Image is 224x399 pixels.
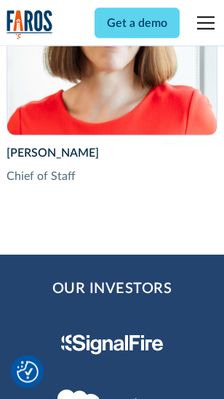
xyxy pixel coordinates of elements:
a: home [7,10,53,40]
div: menu [188,6,217,41]
div: [PERSON_NAME] [7,144,217,162]
button: Cookie Settings [17,361,39,383]
img: Revisit consent button [17,361,39,383]
div: Chief of Staff [7,168,217,185]
a: Get a demo [95,8,180,38]
img: Signal Fire Logo [61,334,164,355]
h2: Our Investors [52,278,172,300]
img: Logo of the analytics and reporting company Faros. [7,10,53,40]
